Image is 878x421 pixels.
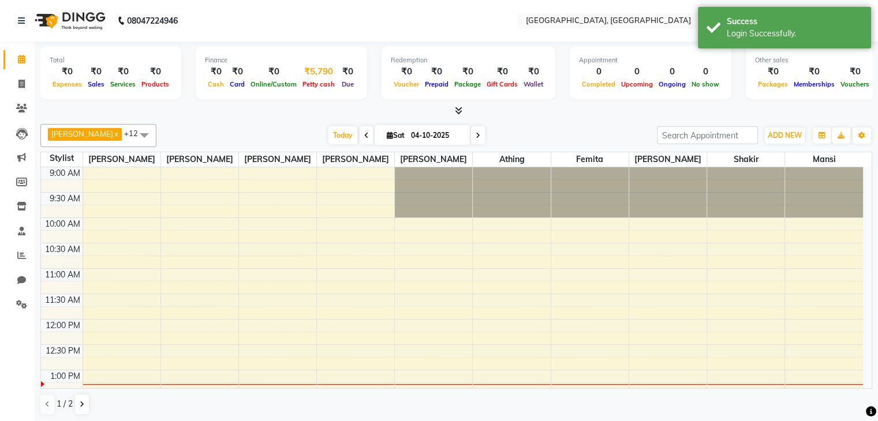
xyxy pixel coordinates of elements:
[139,65,172,78] div: ₹0
[391,80,422,88] span: Voucher
[391,65,422,78] div: ₹0
[124,129,147,138] span: +12
[227,80,248,88] span: Card
[300,65,338,78] div: ₹5,790
[29,5,109,37] img: logo
[618,80,656,88] span: Upcoming
[43,319,83,332] div: 12:00 PM
[51,129,113,138] span: [PERSON_NAME]
[85,80,107,88] span: Sales
[161,152,238,167] span: [PERSON_NAME]
[484,65,521,78] div: ₹0
[57,398,73,410] span: 1 / 2
[521,65,546,78] div: ₹0
[384,131,408,140] span: Sat
[50,55,172,65] div: Total
[707,152,784,167] span: Shakir
[248,65,300,78] div: ₹0
[41,152,83,164] div: Stylist
[300,80,338,88] span: Petty cash
[408,127,465,144] input: 2025-10-04
[248,80,300,88] span: Online/Custom
[727,16,862,28] div: Success
[50,65,85,78] div: ₹0
[521,80,546,88] span: Wallet
[579,80,618,88] span: Completed
[727,28,862,40] div: Login Successfully.
[838,65,872,78] div: ₹0
[755,80,791,88] span: Packages
[317,152,394,167] span: [PERSON_NAME]
[43,218,83,230] div: 10:00 AM
[785,152,863,167] span: Mansi
[48,370,83,382] div: 1:00 PM
[205,55,358,65] div: Finance
[339,80,357,88] span: Due
[422,80,451,88] span: Prepaid
[473,152,550,167] span: Athing
[579,55,722,65] div: Appointment
[47,167,83,179] div: 9:00 AM
[484,80,521,88] span: Gift Cards
[579,65,618,78] div: 0
[451,65,484,78] div: ₹0
[629,152,707,167] span: [PERSON_NAME]
[127,5,178,37] b: 08047224946
[768,131,802,140] span: ADD NEW
[205,80,227,88] span: Cash
[391,55,546,65] div: Redemption
[791,65,838,78] div: ₹0
[328,126,357,144] span: Today
[139,80,172,88] span: Products
[838,80,872,88] span: Vouchers
[618,65,656,78] div: 0
[43,345,83,357] div: 12:30 PM
[551,152,629,167] span: Femita
[656,65,689,78] div: 0
[765,127,805,144] button: ADD NEW
[113,129,118,138] a: x
[689,65,722,78] div: 0
[755,65,791,78] div: ₹0
[85,65,107,78] div: ₹0
[656,80,689,88] span: Ongoing
[338,65,358,78] div: ₹0
[83,152,160,167] span: [PERSON_NAME]
[47,193,83,205] div: 9:30 AM
[451,80,484,88] span: Package
[227,65,248,78] div: ₹0
[689,80,722,88] span: No show
[107,80,139,88] span: Services
[239,152,316,167] span: [PERSON_NAME]
[43,294,83,306] div: 11:30 AM
[657,126,758,144] input: Search Appointment
[50,80,85,88] span: Expenses
[395,152,472,167] span: [PERSON_NAME]
[107,65,139,78] div: ₹0
[791,80,838,88] span: Memberships
[422,65,451,78] div: ₹0
[205,65,227,78] div: ₹0
[43,243,83,255] div: 10:30 AM
[43,269,83,281] div: 11:00 AM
